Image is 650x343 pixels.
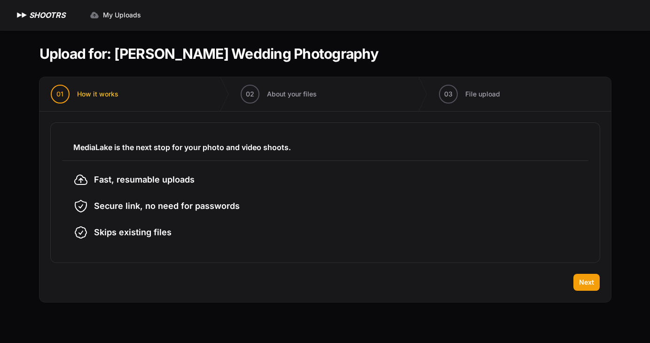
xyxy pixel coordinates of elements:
[103,10,141,20] span: My Uploads
[15,9,29,21] img: SHOOTRS
[573,274,600,291] button: Next
[15,9,65,21] a: SHOOTRS SHOOTRS
[77,89,118,99] span: How it works
[73,142,577,153] h3: MediaLake is the next stop for your photo and video shoots.
[84,7,147,24] a: My Uploads
[94,173,195,186] span: Fast, resumable uploads
[94,199,240,213] span: Secure link, no need for passwords
[267,89,317,99] span: About your files
[444,89,453,99] span: 03
[94,226,172,239] span: Skips existing files
[39,77,130,111] button: 01 How it works
[29,9,65,21] h1: SHOOTRS
[39,45,378,62] h1: Upload for: [PERSON_NAME] Wedding Photography
[246,89,254,99] span: 02
[56,89,63,99] span: 01
[229,77,328,111] button: 02 About your files
[465,89,500,99] span: File upload
[428,77,511,111] button: 03 File upload
[579,278,594,287] span: Next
